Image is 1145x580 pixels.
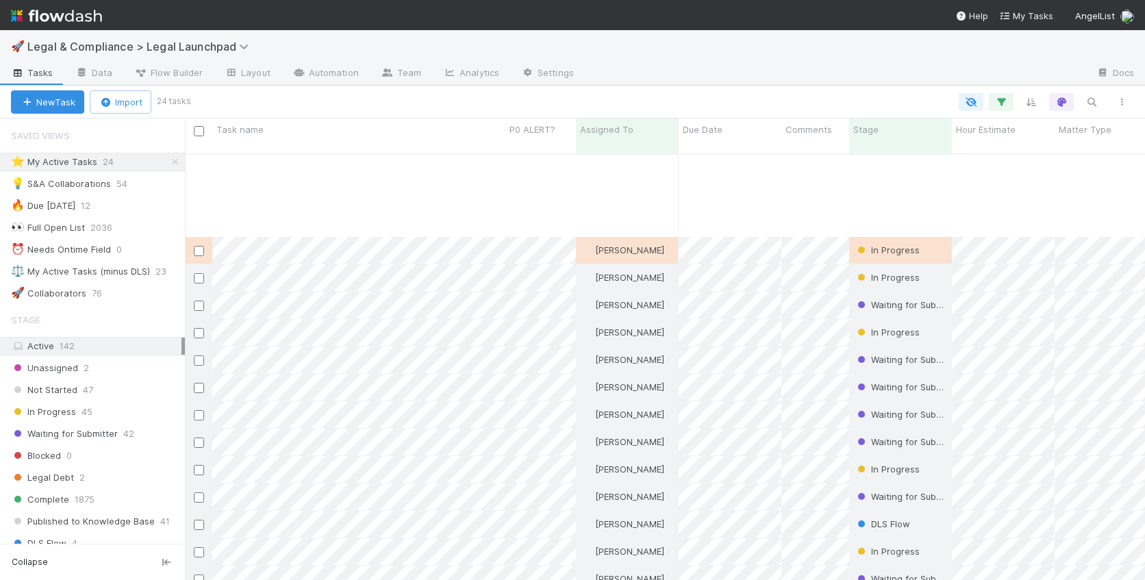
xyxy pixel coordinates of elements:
[595,327,664,338] span: [PERSON_NAME]
[11,338,181,355] div: Active
[11,40,25,52] span: 🚀
[582,436,593,447] img: avatar_b5be9b1b-4537-4870-b8e7-50cc2287641b.png
[683,123,722,136] span: Due Date
[582,327,593,338] img: avatar_b5be9b1b-4537-4870-b8e7-50cc2287641b.png
[581,298,664,312] div: [PERSON_NAME]
[123,425,134,442] span: 42
[999,9,1053,23] a: My Tasks
[11,241,111,258] div: Needs Ontime Field
[582,354,593,365] img: avatar_b5be9b1b-4537-4870-b8e7-50cc2287641b.png
[27,40,255,53] span: Legal & Compliance > Legal Launchpad
[510,63,585,85] a: Settings
[194,301,204,311] input: Toggle Row Selected
[855,380,945,394] div: Waiting for Submitter
[11,197,75,214] div: Due [DATE]
[1059,123,1111,136] span: Matter Type
[81,403,92,420] span: 45
[194,520,204,530] input: Toggle Row Selected
[116,175,141,192] span: 54
[81,197,104,214] span: 12
[855,270,920,284] div: In Progress
[134,66,203,79] span: Flow Builder
[64,63,123,85] a: Data
[160,513,170,530] span: 41
[595,381,664,392] span: [PERSON_NAME]
[11,221,25,233] span: 👀
[855,517,910,531] div: DLS Flow
[281,63,370,85] a: Automation
[12,556,48,568] span: Collapse
[83,381,93,399] span: 47
[855,409,961,420] span: Waiting for Submitter
[11,287,25,299] span: 🚀
[855,354,961,365] span: Waiting for Submitter
[582,546,593,557] img: avatar_b5be9b1b-4537-4870-b8e7-50cc2287641b.png
[11,90,84,114] button: NewTask
[116,241,136,258] span: 0
[1085,63,1145,85] a: Docs
[11,263,150,280] div: My Active Tasks (minus DLS)
[581,544,664,558] div: [PERSON_NAME]
[581,270,664,284] div: [PERSON_NAME]
[11,66,53,79] span: Tasks
[595,299,664,310] span: [PERSON_NAME]
[595,409,664,420] span: [PERSON_NAME]
[11,243,25,255] span: ⏰
[194,126,204,136] input: Toggle All Rows Selected
[582,299,593,310] img: avatar_b5be9b1b-4537-4870-b8e7-50cc2287641b.png
[582,272,593,283] img: avatar_b5be9b1b-4537-4870-b8e7-50cc2287641b.png
[855,436,961,447] span: Waiting for Submitter
[432,63,510,85] a: Analytics
[855,435,945,449] div: Waiting for Submitter
[855,298,945,312] div: Waiting for Submitter
[581,325,664,339] div: [PERSON_NAME]
[855,353,945,366] div: Waiting for Submitter
[582,244,593,255] img: avatar_b5be9b1b-4537-4870-b8e7-50cc2287641b.png
[11,155,25,167] span: ⭐
[11,219,85,236] div: Full Open List
[999,10,1053,21] span: My Tasks
[855,462,920,476] div: In Progress
[855,546,920,557] span: In Progress
[11,403,76,420] span: In Progress
[581,462,664,476] div: [PERSON_NAME]
[123,63,214,85] a: Flow Builder
[1120,10,1134,23] img: avatar_b5be9b1b-4537-4870-b8e7-50cc2287641b.png
[90,90,151,114] button: Import
[92,285,116,302] span: 76
[855,272,920,283] span: In Progress
[853,123,879,136] span: Stage
[157,95,191,108] small: 24 tasks
[595,464,664,475] span: [PERSON_NAME]
[595,518,664,529] span: [PERSON_NAME]
[75,491,95,508] span: 1875
[855,464,920,475] span: In Progress
[194,273,204,283] input: Toggle Row Selected
[595,244,664,255] span: [PERSON_NAME]
[580,123,633,136] span: Assigned To
[855,407,945,421] div: Waiting for Submitter
[595,491,664,502] span: [PERSON_NAME]
[956,123,1016,136] span: Hour Estimate
[11,153,97,171] div: My Active Tasks
[103,153,127,171] span: 24
[855,381,961,392] span: Waiting for Submitter
[955,9,988,23] div: Help
[581,407,664,421] div: [PERSON_NAME]
[194,410,204,420] input: Toggle Row Selected
[194,355,204,366] input: Toggle Row Selected
[581,380,664,394] div: [PERSON_NAME]
[855,518,910,529] span: DLS Flow
[72,535,77,552] span: 4
[370,63,432,85] a: Team
[1075,10,1115,21] span: AngelList
[11,447,61,464] span: Blocked
[595,354,664,365] span: [PERSON_NAME]
[509,123,555,136] span: P0 ALERT?
[11,285,86,302] div: Collaborators
[11,177,25,189] span: 💡
[581,490,664,503] div: [PERSON_NAME]
[216,123,264,136] span: Task name
[11,381,77,399] span: Not Started
[581,517,664,531] div: [PERSON_NAME]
